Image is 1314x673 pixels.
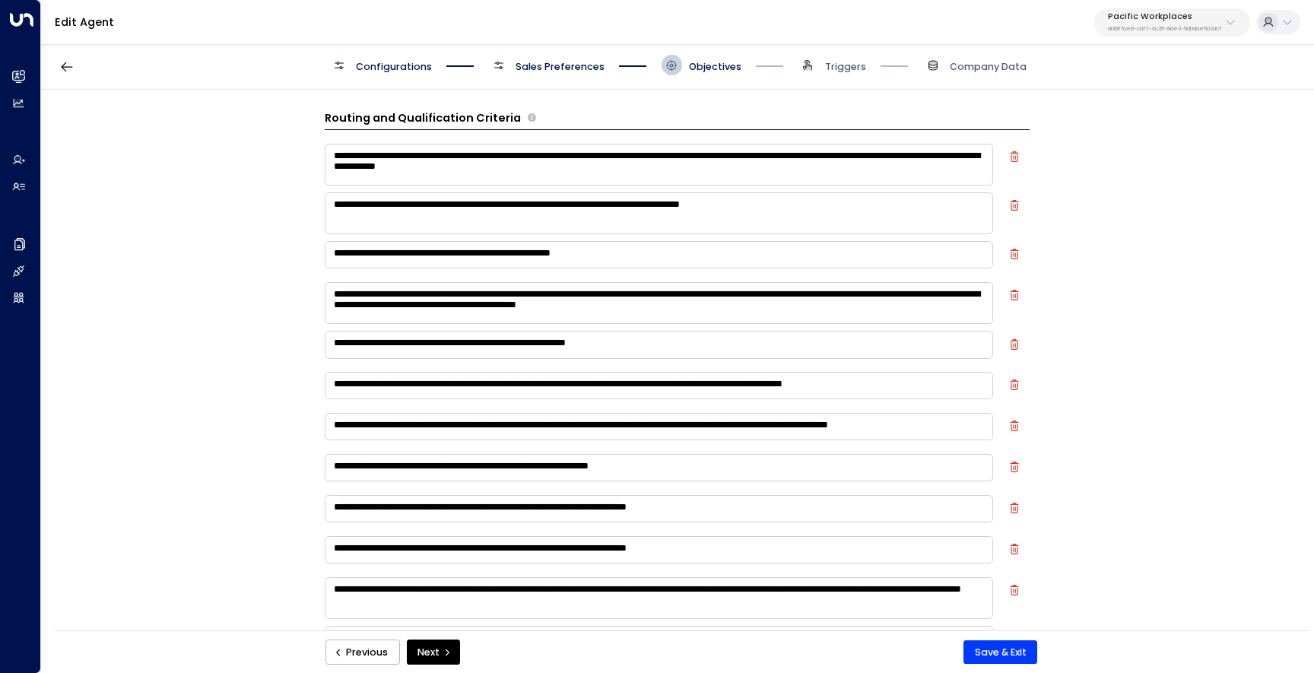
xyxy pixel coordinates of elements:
[325,110,521,127] h3: Routing and Qualification Criteria
[325,640,400,665] button: Previous
[356,60,432,74] span: Configurations
[1108,12,1221,21] p: Pacific Workplaces
[1094,8,1250,37] button: Pacific Workplacesa0687ae6-caf7-4c35-8de3-5d0dae502acf
[516,60,605,74] span: Sales Preferences
[1108,26,1221,32] p: a0687ae6-caf7-4c35-8de3-5d0dae502acf
[407,640,460,665] button: Next
[950,60,1027,74] span: Company Data
[689,60,741,74] span: Objectives
[963,640,1037,665] button: Save & Exit
[825,60,866,74] span: Triggers
[55,14,114,30] a: Edit Agent
[528,110,536,127] span: Define the criteria the agent uses to determine whether a lead is qualified for further actions l...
